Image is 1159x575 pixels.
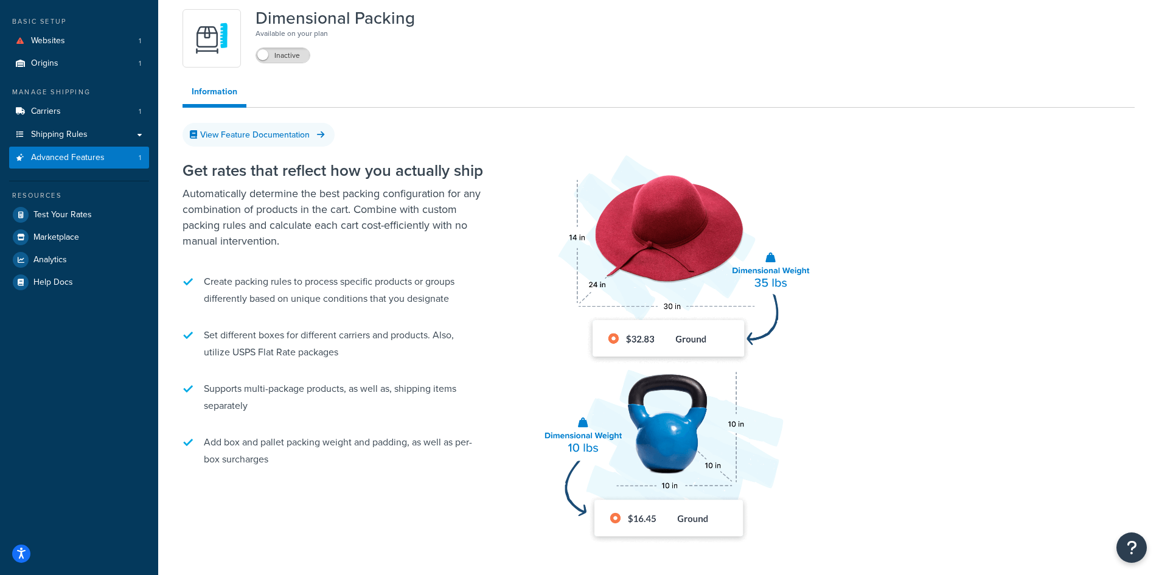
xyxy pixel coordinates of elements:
button: Open Resource Center [1116,532,1147,563]
span: 1 [139,106,141,117]
img: DTVBYsAAAAAASUVORK5CYII= [190,17,233,60]
span: Shipping Rules [31,130,88,140]
a: Analytics [9,249,149,271]
span: 1 [139,58,141,69]
span: Help Docs [33,277,73,288]
span: Carriers [31,106,61,117]
p: Available on your plan [256,27,415,40]
a: Help Docs [9,271,149,293]
a: Shipping Rules [9,124,149,146]
a: Websites1 [9,30,149,52]
li: Advanced Features [9,147,149,169]
span: Marketplace [33,232,79,243]
a: Carriers1 [9,100,149,123]
a: Information [183,80,246,108]
span: Analytics [33,255,67,265]
li: Create packing rules to process specific products or groups differently based on unique condition... [183,267,487,313]
li: Supports multi-package products, as well as, shipping items separately [183,374,487,420]
span: Advanced Features [31,153,105,163]
h2: Get rates that reflect how you actually ship [183,162,487,179]
h1: Dimensional Packing [256,9,415,27]
a: Marketplace [9,226,149,248]
p: Automatically determine the best packing configuration for any combination of products in the car... [183,186,487,249]
a: Advanced Features1 [9,147,149,169]
li: Carriers [9,100,149,123]
div: Manage Shipping [9,87,149,97]
a: Origins1 [9,52,149,75]
a: View Feature Documentation [183,123,335,147]
li: Origins [9,52,149,75]
div: Resources [9,190,149,201]
div: Basic Setup [9,16,149,27]
span: 1 [139,36,141,46]
span: Test Your Rates [33,210,92,220]
li: Add box and pallet packing weight and padding, as well as per-box surcharges [183,428,487,474]
a: Test Your Rates [9,204,149,226]
span: 1 [139,153,141,163]
label: Inactive [256,48,310,63]
li: Set different boxes for different carriers and products. Also, utilize USPS Flat Rate packages [183,321,487,367]
span: Websites [31,36,65,46]
img: Dimensional Shipping [523,125,815,563]
span: Origins [31,58,58,69]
